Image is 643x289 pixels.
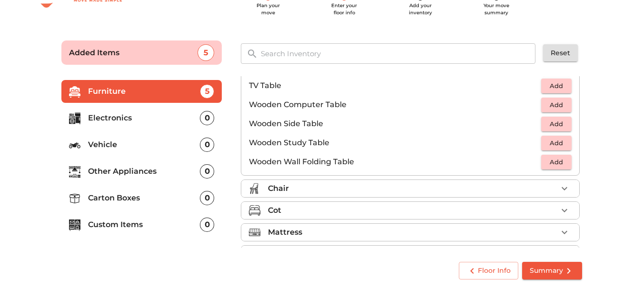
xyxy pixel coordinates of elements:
[257,2,280,16] span: Plan your move
[331,2,357,16] span: Enter your floor info
[88,166,200,177] p: Other Appliances
[88,112,200,124] p: Electronics
[541,79,572,93] button: Add
[255,43,542,64] input: Search Inventory
[249,137,541,149] p: Wooden Study Table
[249,156,541,168] p: Wooden Wall Folding Table
[249,227,260,238] img: mattress
[546,100,567,110] span: Add
[88,86,200,97] p: Furniture
[69,47,198,59] p: Added Items
[543,44,578,62] button: Reset
[409,2,432,16] span: Add your inventory
[546,138,567,149] span: Add
[200,191,214,205] div: 0
[546,80,567,91] span: Add
[530,265,574,277] span: Summary
[522,262,582,279] button: Summary
[198,44,214,61] div: 5
[200,218,214,232] div: 0
[484,2,509,16] span: Your move summary
[249,205,260,216] img: cot
[88,219,200,230] p: Custom Items
[541,98,572,112] button: Add
[541,117,572,131] button: Add
[249,99,541,110] p: Wooden Computer Table
[268,183,289,194] p: Chair
[88,139,200,150] p: Vehicle
[200,138,214,152] div: 0
[88,192,200,204] p: Carton Boxes
[249,183,260,194] img: chair
[459,262,518,279] button: Floor Info
[546,157,567,168] span: Add
[268,227,302,238] p: Mattress
[249,80,541,91] p: TV Table
[249,118,541,130] p: Wooden Side Table
[200,84,214,99] div: 5
[200,164,214,179] div: 0
[200,111,214,125] div: 0
[466,265,511,277] span: Floor Info
[551,47,570,59] span: Reset
[541,136,572,150] button: Add
[546,119,567,130] span: Add
[541,155,572,169] button: Add
[268,205,281,216] p: Cot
